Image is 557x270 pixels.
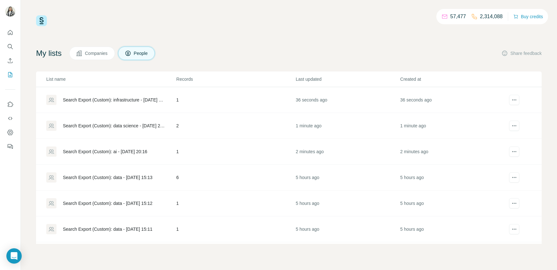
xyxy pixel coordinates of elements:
[400,165,504,191] td: 5 hours ago
[400,242,504,268] td: 5 hours ago
[509,172,519,183] button: actions
[450,13,466,20] p: 57,477
[295,216,400,242] td: 5 hours ago
[176,76,295,82] p: Records
[513,12,543,21] button: Buy credits
[5,6,15,17] img: Avatar
[5,99,15,110] button: Use Surfe on LinkedIn
[36,15,47,26] img: Surfe Logo
[63,200,153,206] div: Search Export (Custom): data - [DATE] 15:12
[400,139,504,165] td: 2 minutes ago
[501,50,542,56] button: Share feedback
[5,127,15,138] button: Dashboard
[176,165,295,191] td: 6
[5,41,15,52] button: Search
[295,139,400,165] td: 2 minutes ago
[134,50,148,56] span: People
[176,216,295,242] td: 1
[176,113,295,139] td: 2
[63,97,165,103] div: Search Export (Custom): infrastructure - [DATE] 20:17
[295,242,400,268] td: 5 hours ago
[480,13,503,20] p: 2,314,088
[509,146,519,157] button: actions
[509,198,519,208] button: actions
[36,48,62,58] h4: My lists
[6,248,22,264] div: Open Intercom Messenger
[400,87,504,113] td: 36 seconds ago
[295,113,400,139] td: 1 minute ago
[400,113,504,139] td: 1 minute ago
[509,224,519,234] button: actions
[5,27,15,38] button: Quick start
[63,148,147,155] div: Search Export (Custom): ai - [DATE] 20:16
[400,216,504,242] td: 5 hours ago
[176,139,295,165] td: 1
[176,242,295,268] td: 2
[296,76,399,82] p: Last updated
[295,165,400,191] td: 5 hours ago
[509,121,519,131] button: actions
[5,55,15,66] button: Enrich CSV
[176,191,295,216] td: 1
[63,174,153,181] div: Search Export (Custom): data - [DATE] 15:13
[63,123,165,129] div: Search Export (Custom): data science - [DATE] 20:17
[5,69,15,80] button: My lists
[400,76,504,82] p: Created at
[85,50,108,56] span: Companies
[176,87,295,113] td: 1
[295,87,400,113] td: 36 seconds ago
[63,226,153,232] div: Search Export (Custom): data - [DATE] 15:11
[46,76,176,82] p: List name
[5,141,15,152] button: Feedback
[5,113,15,124] button: Use Surfe API
[295,191,400,216] td: 5 hours ago
[400,191,504,216] td: 5 hours ago
[509,95,519,105] button: actions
